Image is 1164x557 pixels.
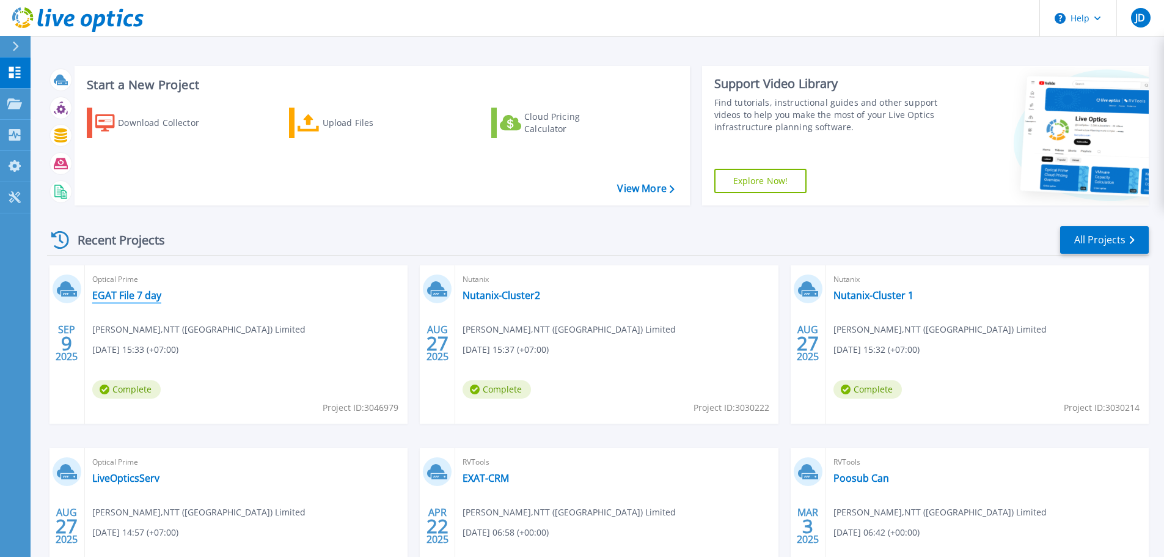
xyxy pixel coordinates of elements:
span: JD [1135,13,1145,23]
span: Project ID: 3030214 [1064,401,1140,415]
span: 9 [61,338,72,349]
div: Download Collector [118,111,216,135]
span: [PERSON_NAME] , NTT ([GEOGRAPHIC_DATA]) Limited [833,506,1047,519]
a: Cloud Pricing Calculator [491,108,628,138]
a: Poosub Can [833,472,889,484]
span: [DATE] 15:33 (+07:00) [92,343,178,356]
span: Optical Prime [92,456,400,469]
span: Project ID: 3030222 [694,401,769,415]
span: Complete [463,380,531,399]
span: 27 [426,338,448,349]
div: Cloud Pricing Calculator [524,111,622,135]
div: AUG 2025 [426,321,449,366]
span: Project ID: 3046979 [323,401,398,415]
span: [DATE] 06:58 (+00:00) [463,526,549,539]
a: View More [617,183,674,194]
span: [DATE] 15:32 (+07:00) [833,343,920,356]
span: 3 [802,521,813,531]
a: Nutanix-Cluster2 [463,289,540,301]
span: [DATE] 06:42 (+00:00) [833,526,920,539]
span: 27 [797,338,819,349]
a: Download Collector [87,108,223,138]
a: EXAT-CRM [463,472,509,484]
span: Complete [92,380,161,399]
span: Nutanix [833,273,1141,286]
span: [DATE] 15:37 (+07:00) [463,343,549,356]
span: RVTools [833,456,1141,469]
span: Optical Prime [92,273,400,286]
div: Find tutorials, instructional guides and other support videos to help you make the most of your L... [714,97,942,133]
span: [PERSON_NAME] , NTT ([GEOGRAPHIC_DATA]) Limited [92,506,306,519]
a: All Projects [1060,226,1149,254]
a: EGAT File 7 day [92,289,161,301]
div: AUG 2025 [55,504,78,548]
span: [PERSON_NAME] , NTT ([GEOGRAPHIC_DATA]) Limited [92,323,306,336]
div: SEP 2025 [55,321,78,366]
a: Nutanix-Cluster 1 [833,289,913,301]
span: [PERSON_NAME] , NTT ([GEOGRAPHIC_DATA]) Limited [833,323,1047,336]
div: APR 2025 [426,504,449,548]
a: Explore Now! [714,169,807,193]
a: LiveOpticsServ [92,472,159,484]
span: Nutanix [463,273,771,286]
span: 22 [426,521,448,531]
div: MAR 2025 [796,504,819,548]
span: Complete [833,380,902,399]
div: Upload Files [323,111,420,135]
span: [PERSON_NAME] , NTT ([GEOGRAPHIC_DATA]) Limited [463,506,676,519]
a: Upload Files [289,108,425,138]
div: AUG 2025 [796,321,819,366]
span: 27 [56,521,78,531]
span: RVTools [463,456,771,469]
span: [PERSON_NAME] , NTT ([GEOGRAPHIC_DATA]) Limited [463,323,676,336]
span: [DATE] 14:57 (+07:00) [92,526,178,539]
h3: Start a New Project [87,78,674,92]
div: Recent Projects [47,225,181,255]
div: Support Video Library [714,76,942,92]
